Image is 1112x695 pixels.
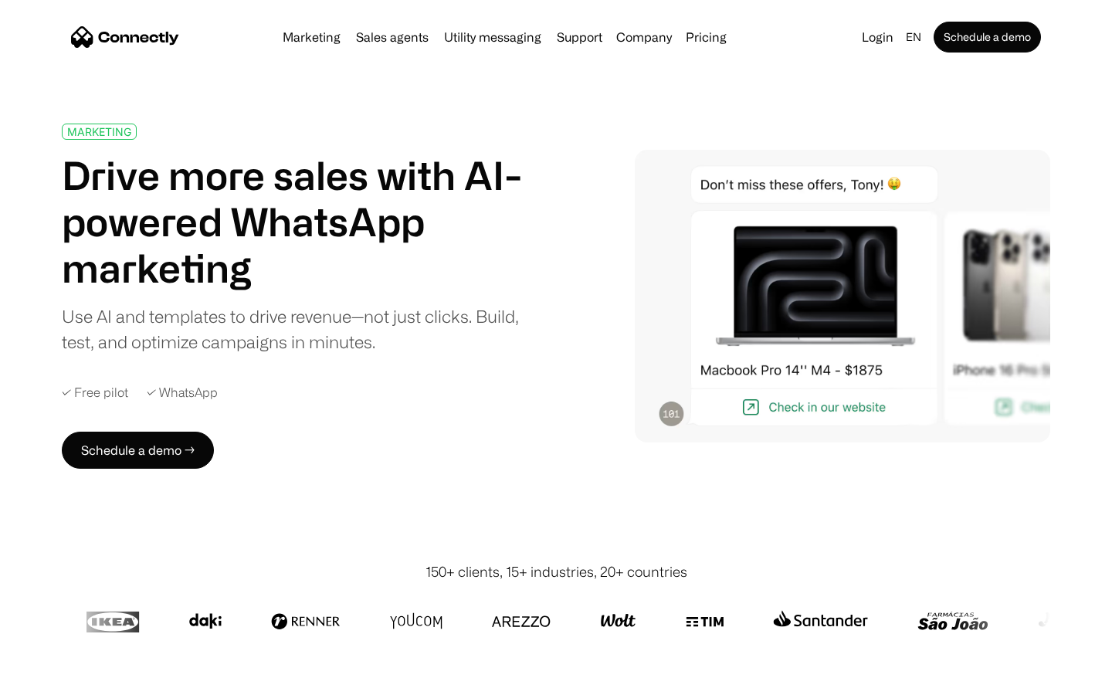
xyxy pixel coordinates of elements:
[276,31,347,43] a: Marketing
[62,303,539,354] div: Use AI and templates to drive revenue—not just clicks. Build, test, and optimize campaigns in min...
[425,561,687,582] div: 150+ clients, 15+ industries, 20+ countries
[680,31,733,43] a: Pricing
[31,668,93,690] ul: Language list
[62,432,214,469] a: Schedule a demo →
[147,385,218,400] div: ✓ WhatsApp
[350,31,435,43] a: Sales agents
[15,666,93,690] aside: Language selected: English
[856,26,900,48] a: Login
[62,152,539,291] h1: Drive more sales with AI-powered WhatsApp marketing
[438,31,548,43] a: Utility messaging
[906,26,921,48] div: en
[551,31,609,43] a: Support
[62,385,128,400] div: ✓ Free pilot
[934,22,1041,53] a: Schedule a demo
[67,126,131,137] div: MARKETING
[616,26,672,48] div: Company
